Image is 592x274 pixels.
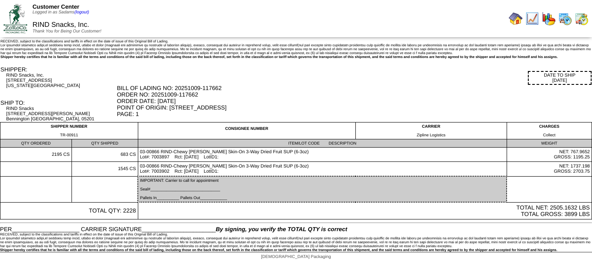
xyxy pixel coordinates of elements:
[355,122,507,139] td: CARRIER
[72,162,138,177] td: 1545 CS
[138,139,507,148] td: ITEM/LOT CODE DESCRIPTION
[216,226,347,232] span: By signing, you verify the TOTAL QTY is correct
[6,106,116,122] div: RIND Snacks [STREET_ADDRESS][PERSON_NAME] Bennington [GEOGRAPHIC_DATA], 05201
[0,148,72,162] td: 2195 CS
[138,202,592,219] td: TOTAL NET: 2505.1632 LBS TOTAL GROSS: 3899 LBS
[507,148,592,162] td: NET: 767.9652 GROSS: 1195.25
[72,148,138,162] td: 683 CS
[138,122,355,139] td: CONSIGNEE NUMBER
[117,85,592,117] div: BILL OF LADING NO: 20251009-117662 ORDER NO: 20251009-117662 ORDER DATE: [DATE] POINT OF ORIGIN: ...
[261,255,331,259] span: [DEMOGRAPHIC_DATA] Packaging
[507,139,592,148] td: WEIGHT
[0,55,592,59] div: Shipper hereby certifies that he is familiar with all the terms and conditions of the said bill o...
[75,10,89,15] a: (logout)
[509,12,523,26] img: home.gif
[138,162,507,177] td: 03-00866 RIND-Chewy [PERSON_NAME] Skin-On 3-Way Dried Fruit SUP (6-3oz) Lot#: 7003902 Rct: [DATE]...
[525,12,539,26] img: line_graph.gif
[507,122,592,139] td: CHARGES
[138,148,507,162] td: 03-00866 RIND-Chewy [PERSON_NAME] Skin-On 3-Way Dried Fruit SUP (6-3oz) Lot#: 7003897 Rct: [DATE]...
[0,122,138,139] td: SHIPPER NUMBER
[33,3,79,10] span: Customer Center
[575,12,589,26] img: calendarinout.gif
[33,10,89,15] span: Logged in as Sadams
[0,139,72,148] td: QTY ORDERED
[507,162,592,177] td: NET: 1737.198 GROSS: 2703.75
[509,133,590,137] div: Collect
[138,176,507,202] td: IMPORTANT: Carrier to call for appointment Seal#_______________________________ Pallets In_______...
[6,73,116,88] div: RIND Snacks, Inc. [STREET_ADDRESS] [US_STATE][GEOGRAPHIC_DATA]
[558,12,572,26] img: calendarprod.gif
[72,139,138,148] td: QTY SHIPPED
[33,29,101,34] span: Thank You for Being Our Customer!
[0,66,116,73] div: SHIPPER:
[2,133,136,137] div: TR-00911
[0,202,138,219] td: TOTAL QTY: 2228
[3,4,27,33] img: ZoRoCo_Logo(Green%26Foil)%20jpg.webp
[33,21,89,29] span: RIND Snacks, Inc.
[0,100,116,106] div: SHIP TO:
[358,133,505,137] div: Zipline Logistics
[528,71,592,85] div: DATE TO SHIP [DATE]
[542,12,556,26] img: graph.gif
